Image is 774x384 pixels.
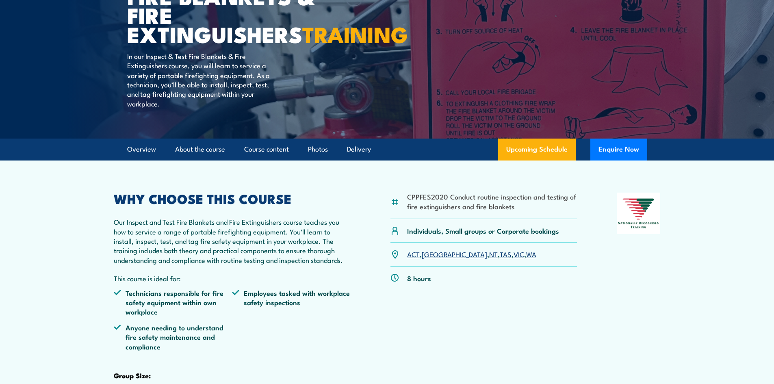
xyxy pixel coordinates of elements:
[617,193,661,234] img: Nationally Recognised Training logo.
[127,139,156,160] a: Overview
[590,139,647,161] button: Enquire Now
[347,139,371,160] a: Delivery
[114,370,151,381] strong: Group Size:
[407,226,559,235] p: Individuals, Small groups or Corporate bookings
[175,139,225,160] a: About the course
[302,17,408,50] strong: TRAINING
[114,217,351,265] p: Our Inspect and Test Fire Blankets and Fire Extinguishers course teaches you how to service a ran...
[407,249,536,259] p: , , , , ,
[422,249,487,259] a: [GEOGRAPHIC_DATA]
[407,192,577,211] li: CPPFES2020 Conduct routine inspection and testing of fire extinguishers and fire blankets
[526,249,536,259] a: WA
[407,249,420,259] a: ACT
[114,288,232,317] li: Technicians responsible for fire safety equipment within own workplace
[114,273,351,283] p: This course is ideal for:
[407,273,431,283] p: 8 hours
[308,139,328,160] a: Photos
[232,288,351,317] li: Employees tasked with workplace safety inspections
[489,249,498,259] a: NT
[127,51,275,108] p: In our Inspect & Test Fire Blankets & Fire Extinguishers course, you will learn to service a vari...
[114,193,351,204] h2: WHY CHOOSE THIS COURSE
[244,139,289,160] a: Course content
[514,249,524,259] a: VIC
[114,323,232,351] li: Anyone needing to understand fire safety maintenance and compliance
[500,249,512,259] a: TAS
[498,139,576,161] a: Upcoming Schedule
